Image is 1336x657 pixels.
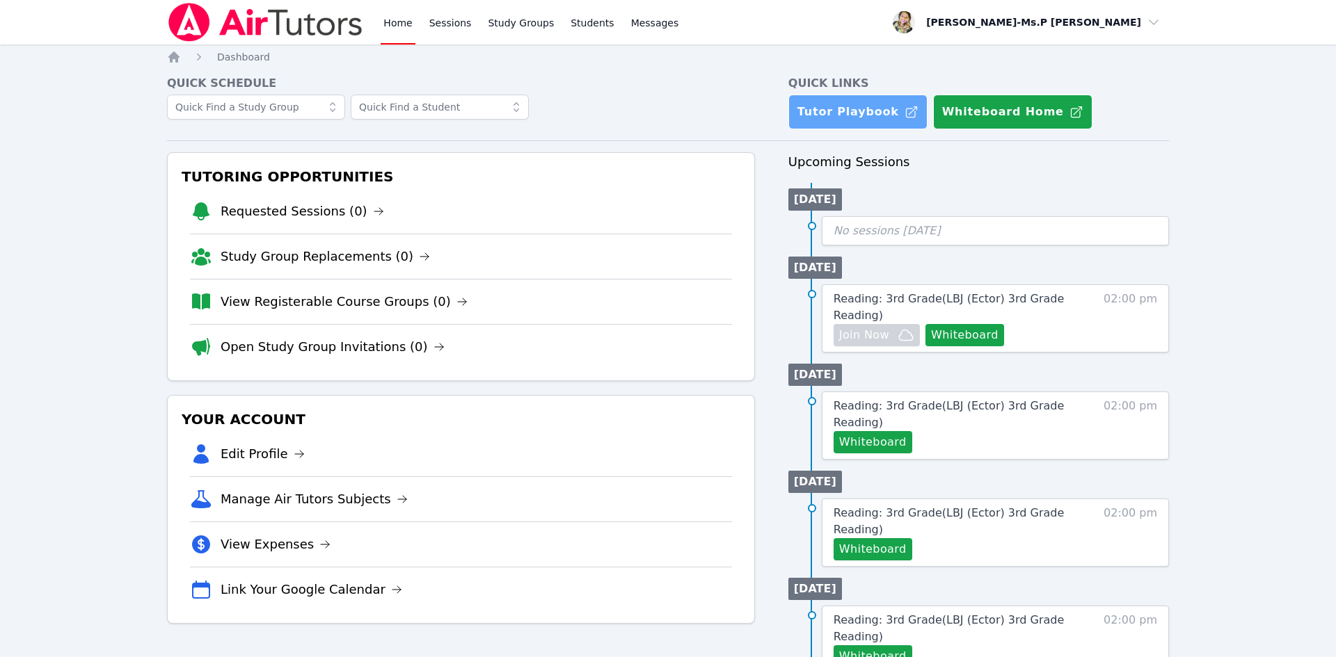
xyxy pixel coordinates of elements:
a: Reading: 3rd Grade(LBJ (Ector) 3rd Grade Reading) [834,291,1076,324]
button: Join Now [834,324,920,346]
a: Reading: 3rd Grade(LBJ (Ector) 3rd Grade Reading) [834,505,1076,538]
span: Reading: 3rd Grade ( LBJ (Ector) 3rd Grade Reading ) [834,399,1064,429]
button: Whiteboard [925,324,1004,346]
span: Reading: 3rd Grade ( LBJ (Ector) 3rd Grade Reading ) [834,613,1064,643]
h3: Tutoring Opportunities [179,164,743,189]
li: [DATE] [788,364,842,386]
a: View Expenses [221,535,331,554]
a: Reading: 3rd Grade(LBJ (Ector) 3rd Grade Reading) [834,612,1076,645]
span: Dashboard [217,51,270,63]
a: Manage Air Tutors Subjects [221,489,408,509]
li: [DATE] [788,578,842,600]
li: [DATE] [788,257,842,279]
span: No sessions [DATE] [834,224,941,237]
a: Tutor Playbook [788,95,928,129]
nav: Breadcrumb [167,50,1169,64]
h4: Quick Links [788,75,1169,92]
span: Reading: 3rd Grade ( LBJ (Ector) 3rd Grade Reading ) [834,506,1064,536]
a: View Registerable Course Groups (0) [221,292,468,311]
input: Quick Find a Study Group [167,95,345,120]
span: Messages [631,16,679,30]
h3: Upcoming Sessions [788,152,1169,172]
button: Whiteboard Home [933,95,1092,129]
img: Air Tutors [167,3,364,42]
button: Whiteboard [834,538,912,560]
button: Whiteboard [834,431,912,453]
a: Edit Profile [221,444,305,464]
span: Join Now [839,327,889,343]
span: 02:00 pm [1104,505,1157,560]
a: Study Group Replacements (0) [221,247,430,266]
li: [DATE] [788,188,842,211]
a: Open Study Group Invitations (0) [221,337,445,357]
li: [DATE] [788,471,842,493]
a: Dashboard [217,50,270,64]
a: Link Your Google Calendar [221,580,402,599]
span: Reading: 3rd Grade ( LBJ (Ector) 3rd Grade Reading ) [834,292,1064,322]
h3: Your Account [179,407,743,432]
span: 02:00 pm [1104,398,1157,453]
h4: Quick Schedule [167,75,755,92]
a: Requested Sessions (0) [221,202,384,221]
a: Reading: 3rd Grade(LBJ (Ector) 3rd Grade Reading) [834,398,1076,431]
input: Quick Find a Student [351,95,529,120]
span: 02:00 pm [1104,291,1157,346]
